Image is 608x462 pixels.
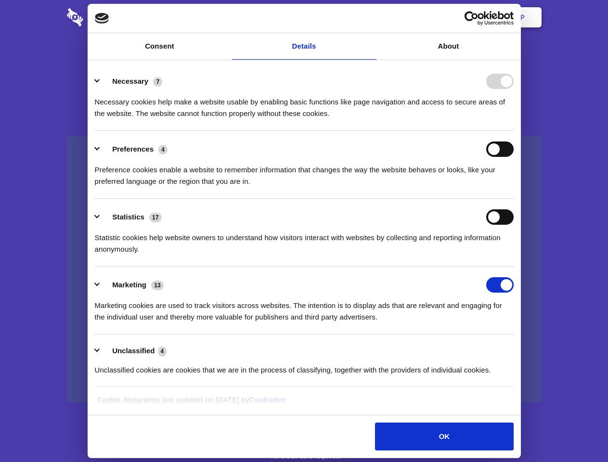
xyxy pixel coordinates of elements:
img: logo [95,13,109,24]
label: Necessary [112,77,148,85]
a: Details [232,33,376,60]
iframe: Drift Widget Chat Controller [560,414,596,450]
a: Wistia video thumbnail [67,136,542,403]
button: Necessary (7) [95,74,168,89]
a: Login [437,2,479,32]
a: Consent [88,33,232,60]
div: Marketing cookies are used to track visitors across websites. The intention is to display ads tha... [95,293,514,323]
div: Unclassified cookies are cookies that we are in the process of classifying, together with the pro... [95,357,514,376]
a: Cookiebot [249,396,286,404]
h4: Auto-redaction of sensitive data, encrypted data sharing and self-destructing private chats. Shar... [67,88,542,119]
button: Statistics (17) [95,209,168,225]
a: Contact [390,2,435,32]
button: Preferences (4) [95,141,174,157]
label: Preferences [112,145,154,153]
a: Usercentrics Cookiebot - opens in a new window [429,11,514,26]
a: About [376,33,521,60]
span: 4 [158,346,167,356]
div: Necessary cookies help make a website usable by enabling basic functions like page navigation and... [95,89,514,119]
span: 13 [151,281,164,290]
label: Statistics [112,213,144,221]
img: logo-wordmark-white-trans-d4663122ce5f474addd5e946df7df03e33cb6a1c49d2221995e7729f52c070b2.svg [67,8,149,26]
button: Unclassified (4) [95,345,173,357]
button: Marketing (13) [95,277,170,293]
button: OK [375,423,513,450]
label: Marketing [112,281,146,289]
div: Preference cookies enable a website to remember information that changes the way the website beha... [95,157,514,187]
div: Statistic cookies help website owners to understand how visitors interact with websites by collec... [95,225,514,255]
span: 4 [158,145,168,154]
h1: Eliminate Slack Data Loss. [67,43,542,78]
span: 17 [149,213,162,222]
a: Pricing [283,2,324,32]
span: 7 [153,77,162,87]
div: Cookie declaration last updated on [DATE] by [90,394,518,413]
